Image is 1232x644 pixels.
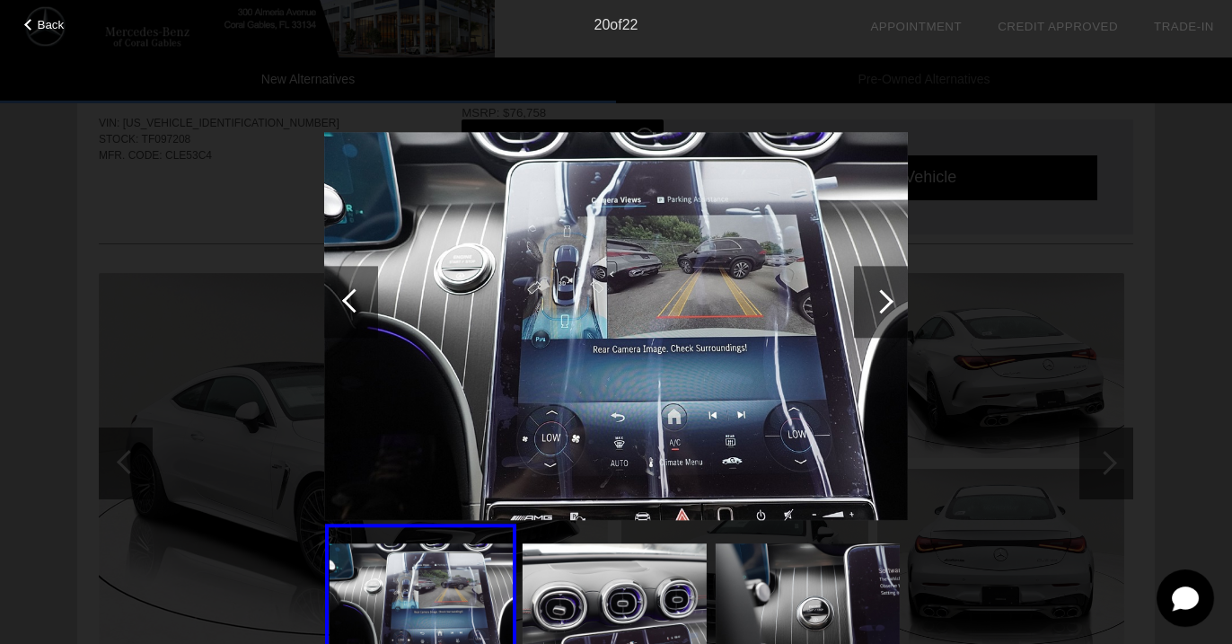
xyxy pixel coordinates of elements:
button: Toggle Chat Window [1157,569,1214,627]
a: Appointment [870,20,962,33]
span: Back [38,18,65,31]
a: Credit Approved [998,20,1118,33]
span: 20 [594,17,611,32]
a: Trade-In [1154,20,1214,33]
svg: Start Chat [1157,569,1214,627]
span: 22 [622,17,638,32]
img: image.aspx [324,133,908,521]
